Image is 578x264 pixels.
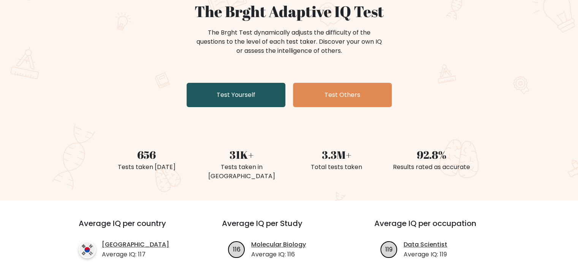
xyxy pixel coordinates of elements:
div: Tests taken [DATE] [104,163,190,172]
div: 3.3M+ [294,147,380,163]
div: 656 [104,147,190,163]
div: Tests taken in [GEOGRAPHIC_DATA] [199,163,285,181]
a: Test Others [293,83,392,107]
p: Average IQ: 117 [102,250,169,259]
div: Results rated as accurate [389,163,475,172]
text: 116 [233,245,241,253]
a: Data Scientist [404,240,447,249]
h1: The Brght Adaptive IQ Test [104,2,475,21]
img: country [79,241,96,258]
a: Molecular Biology [251,240,306,249]
h3: Average IQ per Study [222,219,356,237]
p: Average IQ: 119 [404,250,447,259]
p: Average IQ: 116 [251,250,306,259]
h3: Average IQ per country [79,219,195,237]
h3: Average IQ per occupation [374,219,508,237]
div: The Brght Test dynamically adjusts the difficulty of the questions to the level of each test take... [194,28,384,55]
div: 31K+ [199,147,285,163]
a: Test Yourself [187,83,285,107]
div: 92.8% [389,147,475,163]
a: [GEOGRAPHIC_DATA] [102,240,169,249]
text: 119 [385,245,393,253]
div: Total tests taken [294,163,380,172]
